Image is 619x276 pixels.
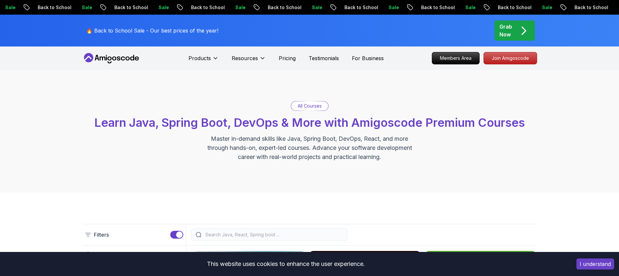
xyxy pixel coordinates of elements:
[188,54,219,67] button: Products
[109,4,153,11] p: Back to School
[5,257,567,271] div: This website uses cookies to enhance the user experience.
[493,4,537,11] p: Back to School
[383,4,404,11] p: Sale
[339,4,383,11] p: Back to School
[94,251,107,258] h2: Type
[307,4,328,11] p: Sale
[309,54,339,62] a: Testimonials
[484,52,537,64] a: Join Amigoscode
[537,4,558,11] p: Sale
[576,258,614,269] button: Accept cookies
[232,54,266,67] button: Resources
[432,52,480,64] a: Members Area
[153,4,174,11] p: Sale
[32,4,77,11] p: Back to School
[204,231,343,238] input: Search Java, React, Spring boot ...
[416,4,460,11] p: Back to School
[94,231,109,239] p: Filters
[569,4,613,11] p: Back to School
[186,4,230,11] p: Back to School
[484,52,537,64] p: Join Amigoscode
[263,4,307,11] p: Back to School
[200,134,419,162] p: Master in-demand skills like Java, Spring Boot, DevOps, React, and more through hands-on, expert-...
[86,27,218,34] p: 🔥 Back to School Sale - Our best prices of the year!
[279,54,296,62] a: Pricing
[94,115,525,130] span: Learn Java, Spring Boot, DevOps & More with Amigoscode Premium Courses
[298,103,322,109] p: All Courses
[230,4,251,11] p: Sale
[352,54,384,62] a: For Business
[232,54,258,62] p: Resources
[188,54,211,62] p: Products
[499,23,512,38] p: Grab Now
[77,4,97,11] p: Sale
[460,4,481,11] p: Sale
